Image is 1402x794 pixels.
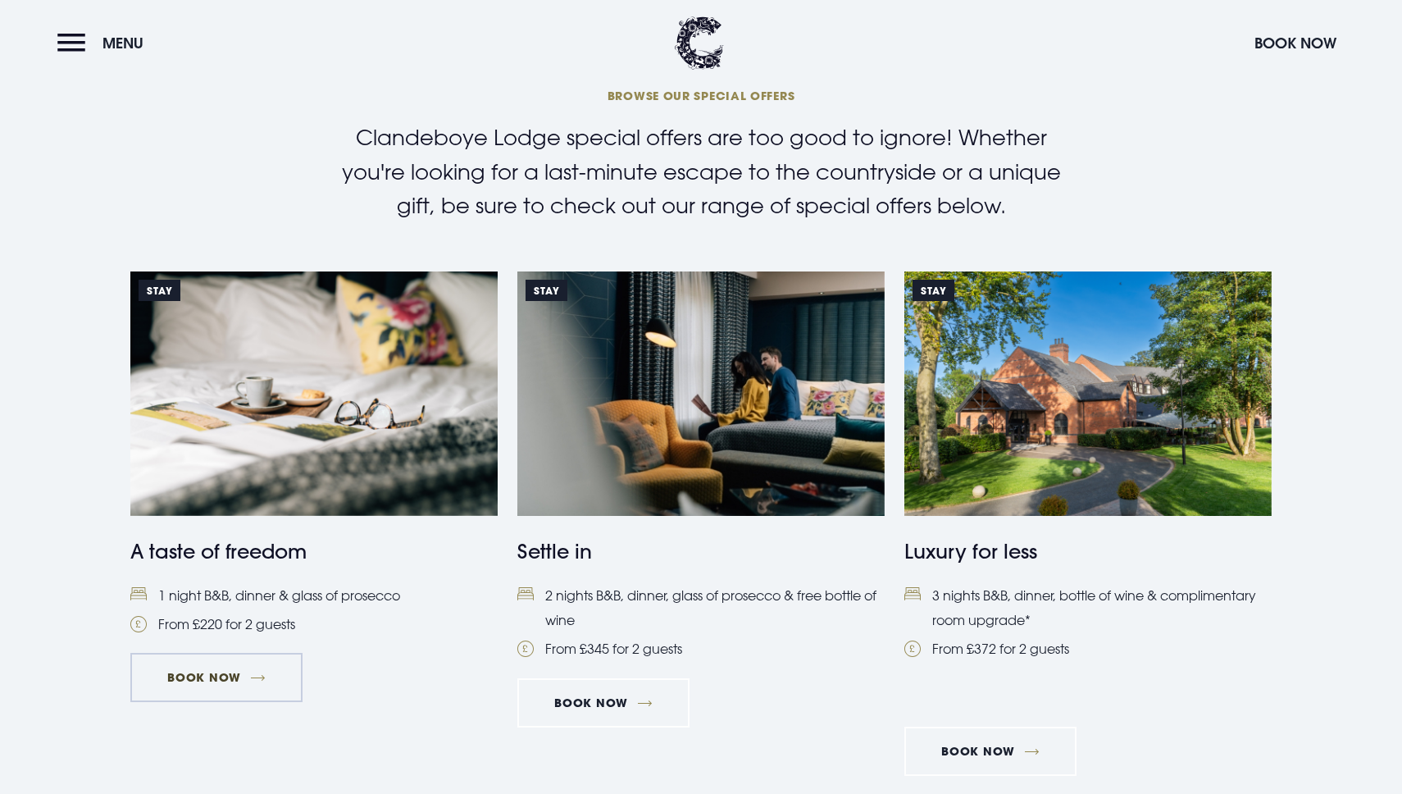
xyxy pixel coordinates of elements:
[130,653,303,702] a: Book Now
[904,272,1272,516] img: https://clandeboyelodge.s3-assets.com/offer-thumbnails/Luxury-for-less-special-offer.png
[1246,25,1345,61] button: Book Now
[517,272,885,516] img: https://clandeboyelodge.s3-assets.com/offer-thumbnails/Settle-In-464x309.jpg
[904,272,1272,704] a: Stay https://clandeboyelodge.s3-assets.com/offer-thumbnails/Luxury-for-less-special-offer.png Lux...
[904,536,1272,566] h4: Luxury for less
[904,583,1272,633] li: 3 nights B&B, dinner, bottle of wine & complimentary room upgrade*
[57,25,152,61] button: Menu
[517,272,885,662] a: Stay https://clandeboyelodge.s3-assets.com/offer-thumbnails/Settle-In-464x309.jpg Settle in Bed2 ...
[102,34,143,52] span: Menu
[517,583,885,633] li: 2 nights B&B, dinner, glass of prosecco & free bottle of wine
[904,727,1077,776] a: Book Now
[517,587,534,601] img: Bed
[904,637,1272,661] li: From £372 for 2 guests
[517,536,885,566] h4: Settle in
[517,637,885,661] li: From £345 for 2 guests
[517,641,534,657] img: Pound Coin
[904,587,921,601] img: Bed
[130,612,498,637] li: From £220 for 2 guests
[311,88,1091,103] span: BROWSE OUR SPECIAL OFFERS
[130,616,147,632] img: Pound Coin
[324,121,1078,223] p: Clandeboye Lodge special offers are too good to ignore! Whether you're looking for a last-minute ...
[904,641,921,657] img: Pound Coin
[526,280,567,301] span: Stay
[130,536,498,566] h4: A taste of freedom
[130,272,498,516] img: https://clandeboyelodge.s3-assets.com/offer-thumbnails/taste-of-freedom-special-offers-2025.png
[913,280,954,301] span: Stay
[139,280,180,301] span: Stay
[675,16,724,70] img: Clandeboye Lodge
[517,678,690,728] a: Book Now
[130,583,498,608] li: 1 night B&B, dinner & glass of prosecco
[130,587,147,601] img: Bed
[130,272,498,637] a: Stay https://clandeboyelodge.s3-assets.com/offer-thumbnails/taste-of-freedom-special-offers-2025....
